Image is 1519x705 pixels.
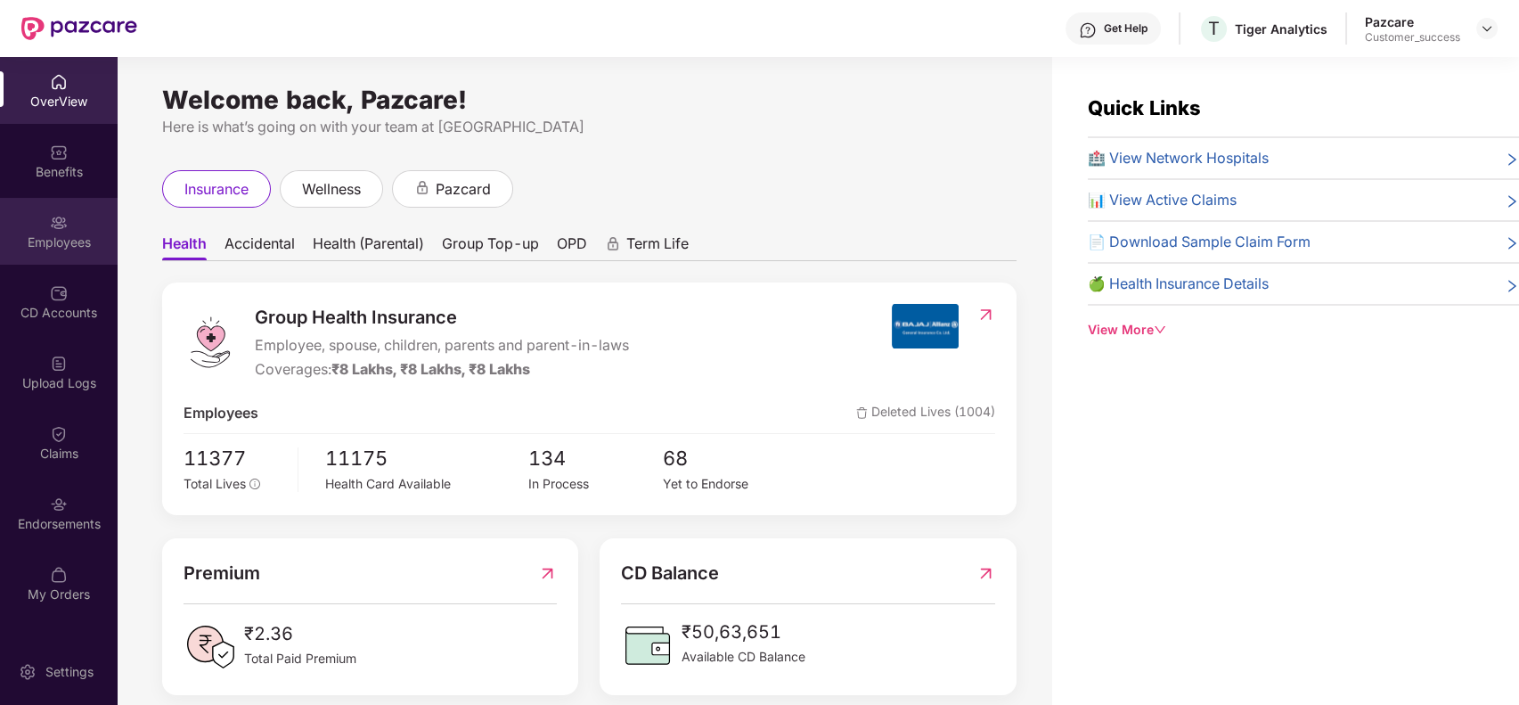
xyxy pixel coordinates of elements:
[1088,273,1269,295] span: 🍏 Health Insurance Details
[621,560,719,587] span: CD Balance
[1088,189,1237,211] span: 📊 View Active Claims
[184,560,260,587] span: Premium
[527,443,663,474] span: 134
[1154,324,1166,336] span: down
[976,306,995,324] img: RedirectIcon
[1505,234,1519,253] span: right
[442,234,539,260] span: Group Top-up
[313,234,424,260] span: Health (Parental)
[162,234,207,260] span: Health
[682,647,805,667] span: Available CD Balance
[1088,96,1201,119] span: Quick Links
[184,178,249,201] span: insurance
[538,560,557,587] img: RedirectIcon
[325,474,528,494] div: Health Card Available
[244,649,356,668] span: Total Paid Premium
[162,116,1017,138] div: Here is what’s going on with your team at [GEOGRAPHIC_DATA]
[436,178,491,201] span: pazcard
[1235,20,1327,37] div: Tiger Analytics
[50,214,68,232] img: svg+xml;base64,PHN2ZyBpZD0iRW1wbG95ZWVzIiB4bWxucz0iaHR0cDovL3d3dy53My5vcmcvMjAwMC9zdmciIHdpZHRoPS...
[40,663,99,681] div: Settings
[184,476,246,491] span: Total Lives
[663,443,798,474] span: 68
[184,443,285,474] span: 11377
[1365,30,1460,45] div: Customer_success
[302,178,361,201] span: wellness
[626,234,689,260] span: Term Life
[50,425,68,443] img: svg+xml;base64,PHN2ZyBpZD0iQ2xhaW0iIHhtbG5zPSJodHRwOi8vd3d3LnczLm9yZy8yMDAwL3N2ZyIgd2lkdGg9IjIwIi...
[1088,320,1519,340] div: View More
[162,93,1017,107] div: Welcome back, Pazcare!
[50,496,68,513] img: svg+xml;base64,PHN2ZyBpZD0iRW5kb3JzZW1lbnRzIiB4bWxucz0iaHR0cDovL3d3dy53My5vcmcvMjAwMC9zdmciIHdpZH...
[50,355,68,373] img: svg+xml;base64,PHN2ZyBpZD0iVXBsb2FkX0xvZ3MiIGRhdGEtbmFtZT0iVXBsb2FkIExvZ3MiIHhtbG5zPSJodHRwOi8vd3...
[1104,21,1147,36] div: Get Help
[184,316,237,369] img: logo
[19,663,37,681] img: svg+xml;base64,PHN2ZyBpZD0iU2V0dGluZy0yMHgyMCIgeG1sbnM9Imh0dHA6Ly93d3cudzMub3JnLzIwMDAvc3ZnIiB3aW...
[976,560,995,587] img: RedirectIcon
[1505,193,1519,211] span: right
[255,358,629,381] div: Coverages:
[663,474,798,494] div: Yet to Endorse
[557,234,587,260] span: OPD
[255,304,629,332] span: Group Health Insurance
[1208,18,1220,39] span: T
[414,180,430,196] div: animation
[892,304,959,348] img: insurerIcon
[856,402,995,424] span: Deleted Lives (1004)
[1088,231,1311,253] span: 📄 Download Sample Claim Form
[1079,21,1097,39] img: svg+xml;base64,PHN2ZyBpZD0iSGVscC0zMngzMiIgeG1sbnM9Imh0dHA6Ly93d3cudzMub3JnLzIwMDAvc3ZnIiB3aWR0aD...
[255,334,629,357] span: Employee, spouse, children, parents and parent-in-laws
[856,407,868,419] img: deleteIcon
[1088,147,1269,169] span: 🏥 View Network Hospitals
[1505,151,1519,169] span: right
[50,143,68,161] img: svg+xml;base64,PHN2ZyBpZD0iQmVuZWZpdHMiIHhtbG5zPSJodHRwOi8vd3d3LnczLm9yZy8yMDAwL3N2ZyIgd2lkdGg9Ij...
[249,479,260,489] span: info-circle
[621,619,674,672] img: CDBalanceIcon
[1480,21,1494,36] img: svg+xml;base64,PHN2ZyBpZD0iRHJvcGRvd24tMzJ4MzIiIHhtbG5zPSJodHRwOi8vd3d3LnczLm9yZy8yMDAwL3N2ZyIgd2...
[50,284,68,302] img: svg+xml;base64,PHN2ZyBpZD0iQ0RfQWNjb3VudHMiIGRhdGEtbmFtZT0iQ0QgQWNjb3VudHMiIHhtbG5zPSJodHRwOi8vd3...
[682,619,805,646] span: ₹50,63,651
[244,620,356,648] span: ₹2.36
[331,360,530,378] span: ₹8 Lakhs, ₹8 Lakhs, ₹8 Lakhs
[527,474,663,494] div: In Process
[1365,13,1460,30] div: Pazcare
[50,73,68,91] img: svg+xml;base64,PHN2ZyBpZD0iSG9tZSIgeG1sbnM9Imh0dHA6Ly93d3cudzMub3JnLzIwMDAvc3ZnIiB3aWR0aD0iMjAiIG...
[50,566,68,584] img: svg+xml;base64,PHN2ZyBpZD0iTXlfT3JkZXJzIiBkYXRhLW5hbWU9Ik15IE9yZGVycyIgeG1sbnM9Imh0dHA6Ly93d3cudz...
[21,17,137,40] img: New Pazcare Logo
[325,443,528,474] span: 11175
[1505,276,1519,295] span: right
[184,402,258,424] span: Employees
[605,236,621,252] div: animation
[225,234,295,260] span: Accidental
[184,620,237,674] img: PaidPremiumIcon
